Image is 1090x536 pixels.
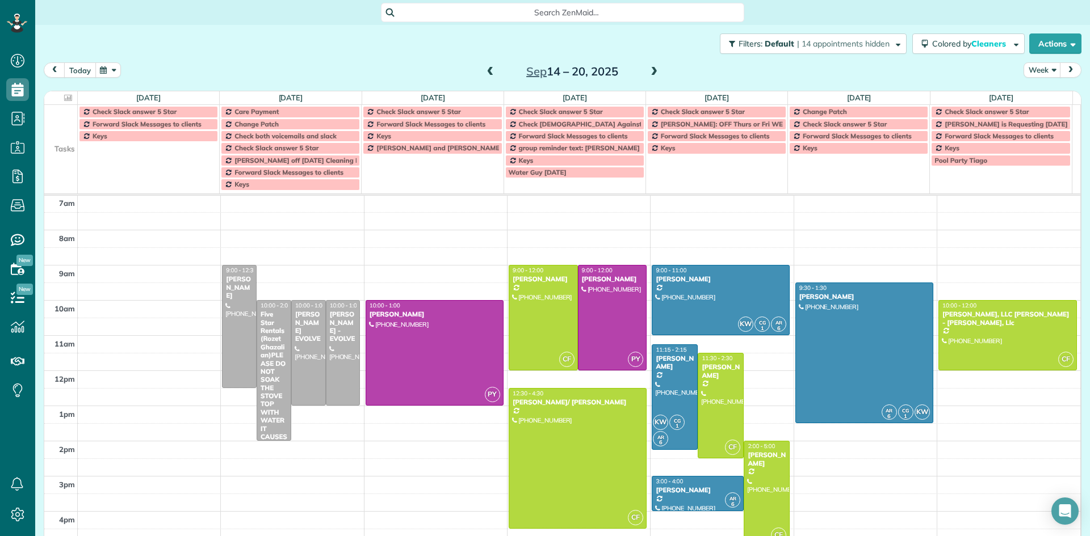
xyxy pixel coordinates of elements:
button: Filters: Default | 14 appointments hidden [720,33,907,54]
span: Check [DEMOGRAPHIC_DATA] Against Spreadsheet [519,120,684,128]
div: [PERSON_NAME] [655,486,740,494]
div: [PERSON_NAME] [369,310,500,318]
span: 10:00 - 12:00 [942,302,976,309]
span: Keys [661,144,676,152]
span: 1pm [59,410,75,419]
span: AR [730,495,736,501]
span: CG [902,407,909,413]
span: CF [559,352,575,367]
span: [PERSON_NAME] and [PERSON_NAME] Off Every [DATE] [376,144,557,152]
span: Change Patch [234,120,279,128]
span: PY [628,352,643,367]
span: Forward Slack Messages to clients [376,120,485,128]
span: 8am [59,234,75,243]
div: [PERSON_NAME] [747,451,786,467]
span: Sep [526,64,547,78]
span: 10am [54,304,75,313]
span: Forward Slack Messages to clients [93,120,202,128]
h2: 14 – 20, 2025 [501,65,643,78]
span: AR [775,319,782,326]
small: 1 [899,411,913,422]
span: PY [485,387,500,402]
span: Filters: [739,39,762,49]
small: 1 [670,421,684,432]
button: Colored byCleaners [912,33,1025,54]
button: next [1060,62,1081,78]
small: 6 [726,499,740,510]
div: [PERSON_NAME] - EVOLVE [329,310,357,343]
span: 10:00 - 1:00 [330,302,360,309]
span: [PERSON_NAME]: OFF Thurs or Fri WEEKLY [661,120,798,128]
span: New [16,284,33,295]
span: CF [628,510,643,525]
a: [DATE] [136,93,161,102]
a: [DATE] [705,93,729,102]
span: 11:30 - 2:30 [702,354,732,362]
span: Check both voicemails and slack [234,132,337,140]
div: [PERSON_NAME] [581,275,644,283]
span: Keys [945,144,959,152]
div: [PERSON_NAME] [799,293,930,301]
div: [PERSON_NAME] [701,363,740,379]
span: Check Slack answer 5 Star [519,107,603,116]
span: 12:30 - 4:30 [513,390,543,397]
small: 6 [653,437,668,448]
a: [DATE] [279,93,303,102]
small: 6 [882,411,896,422]
span: Keys [376,132,391,140]
span: Forward Slack Messages to clients [519,132,628,140]
span: Forward Slack Messages to clients [661,132,770,140]
span: Forward Slack Messages to clients [234,168,343,176]
span: 9:30 - 1:30 [799,284,827,292]
span: group reminder text: [PERSON_NAME] [519,144,640,152]
small: 6 [772,323,786,334]
span: Forward Slack Messages to clients [945,132,1054,140]
small: 1 [755,323,769,334]
span: 9:00 - 12:00 [582,267,613,274]
button: Actions [1029,33,1081,54]
span: [PERSON_NAME] off [DATE] Cleaning Restaurant [234,156,391,164]
span: 2:00 - 5:00 [748,442,775,450]
button: Week [1024,62,1061,78]
div: [PERSON_NAME], LLC [PERSON_NAME] - [PERSON_NAME], Llc [942,310,1074,327]
a: [DATE] [421,93,445,102]
span: 12pm [54,374,75,383]
span: CF [1058,352,1074,367]
div: [PERSON_NAME] EVOLVE [295,310,322,343]
span: CG [674,417,681,424]
span: KW [653,415,668,430]
span: | 14 appointments hidden [797,39,890,49]
span: CG [759,319,766,326]
span: Cleaners [971,39,1008,49]
span: 11am [54,339,75,348]
span: AR [657,434,664,440]
span: Pool Party Tiago [934,156,987,164]
span: Water Guy [DATE] [509,168,567,176]
div: [PERSON_NAME] [225,275,253,299]
span: Check Slack answer 5 Star [234,144,318,152]
span: 3:00 - 4:00 [656,478,683,485]
span: 2pm [59,445,75,454]
div: [PERSON_NAME] [655,354,694,371]
div: [PERSON_NAME]/ [PERSON_NAME] [512,398,643,406]
div: [PERSON_NAME] [655,275,786,283]
span: Check Slack answer 5 Star [661,107,745,116]
span: 9am [59,269,75,278]
a: [DATE] [563,93,587,102]
button: prev [44,62,65,78]
span: Change Patch [803,107,847,116]
span: KW [738,316,753,332]
div: [PERSON_NAME] [512,275,575,283]
button: today [64,62,96,78]
span: 9:00 - 12:30 [226,267,257,274]
span: KW [915,404,930,420]
span: 10:00 - 1:00 [295,302,326,309]
a: Filters: Default | 14 appointments hidden [714,33,907,54]
span: Keys [519,156,534,164]
span: Care Payment [234,107,279,116]
span: 9:00 - 12:00 [513,267,543,274]
span: Default [765,39,795,49]
span: Keys [803,144,817,152]
span: Keys [93,132,107,140]
span: New [16,255,33,266]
